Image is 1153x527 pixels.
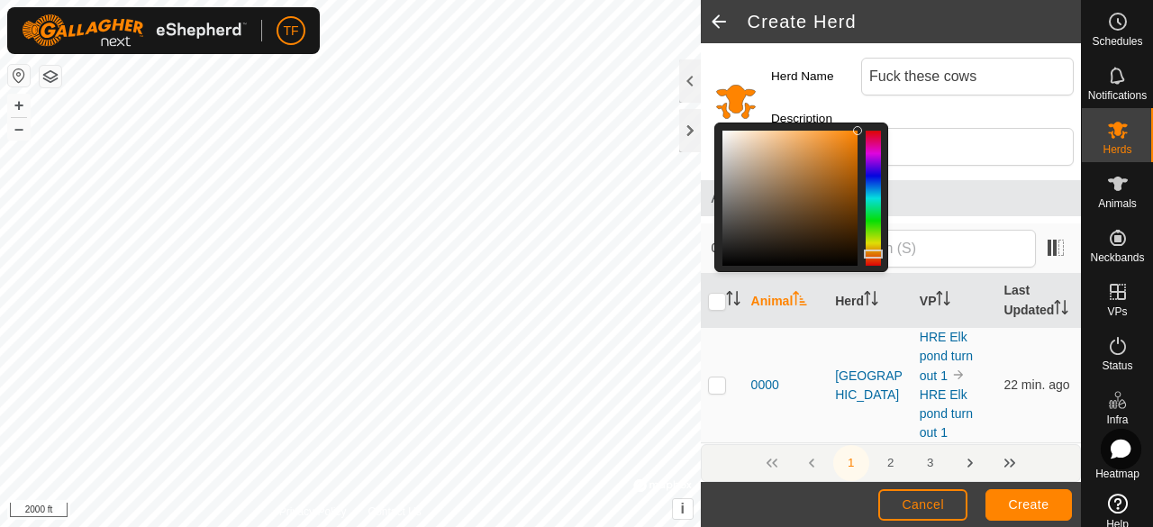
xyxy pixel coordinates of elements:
[712,187,1070,209] span: Animals
[8,65,30,86] button: Reset Map
[936,294,950,308] p-sorticon: Activate to sort
[1106,414,1128,425] span: Infra
[726,294,740,308] p-sorticon: Activate to sort
[40,66,61,87] button: Map Layers
[912,274,997,328] th: VP
[878,489,967,521] button: Cancel
[751,376,779,395] span: 0000
[835,367,905,404] div: [GEOGRAPHIC_DATA]
[952,445,988,481] button: Next Page
[835,443,905,481] div: heifers colored
[712,239,818,258] span: 0 selected of 403
[744,274,829,328] th: Animal
[828,274,912,328] th: Herd
[283,22,298,41] span: TF
[818,230,1036,268] input: Search (S)
[279,504,347,520] a: Privacy Policy
[673,499,693,519] button: i
[1054,303,1068,317] p-sorticon: Activate to sort
[996,274,1081,328] th: Last Updated
[771,110,861,128] label: Description
[771,58,861,95] label: Herd Name
[1098,198,1137,209] span: Animals
[793,294,807,308] p-sorticon: Activate to sort
[1102,360,1132,371] span: Status
[1092,36,1142,47] span: Schedules
[912,445,949,481] button: 3
[951,368,966,382] img: to
[8,95,30,116] button: +
[748,11,1081,32] h2: Create Herd
[8,118,30,140] button: –
[680,501,684,516] span: i
[864,294,878,308] p-sorticon: Activate to sort
[920,330,973,383] a: HRE Elk pond turn out 1
[1095,468,1139,479] span: Heatmap
[368,504,421,520] a: Contact Us
[1003,377,1069,392] span: Aug 22, 2025, 6:56 AM
[1107,306,1127,317] span: VPs
[992,445,1028,481] button: Last Page
[873,445,909,481] button: 2
[1088,90,1147,101] span: Notifications
[902,497,944,512] span: Cancel
[22,14,247,47] img: Gallagher Logo
[833,445,869,481] button: 1
[1009,497,1049,512] span: Create
[1103,144,1131,155] span: Herds
[985,489,1072,521] button: Create
[920,387,973,440] a: HRE Elk pond turn out 1
[1090,252,1144,263] span: Neckbands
